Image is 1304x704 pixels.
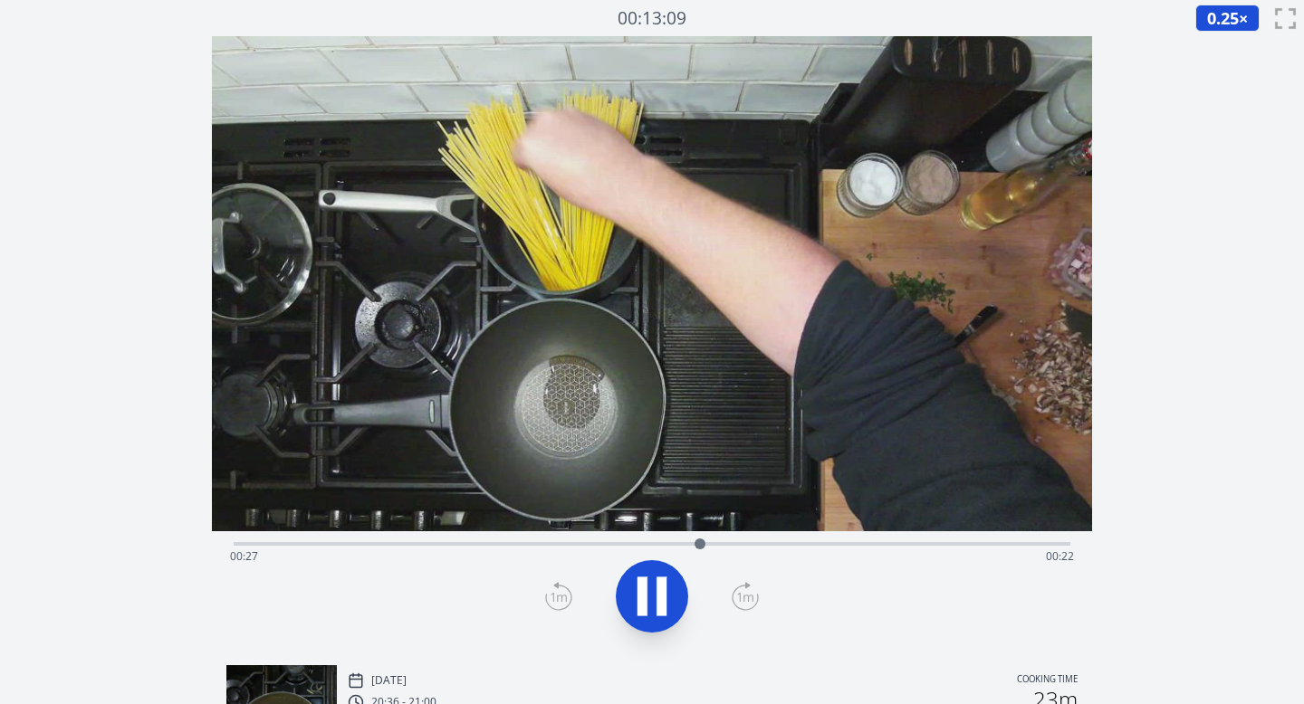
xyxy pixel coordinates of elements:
span: 00:22 [1046,548,1074,564]
p: [DATE] [371,673,407,688]
p: Cooking time [1017,672,1078,689]
span: 0.25 [1207,7,1239,29]
span: 00:27 [230,548,258,564]
a: 00:13:09 [618,5,686,32]
button: 0.25× [1195,5,1260,32]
